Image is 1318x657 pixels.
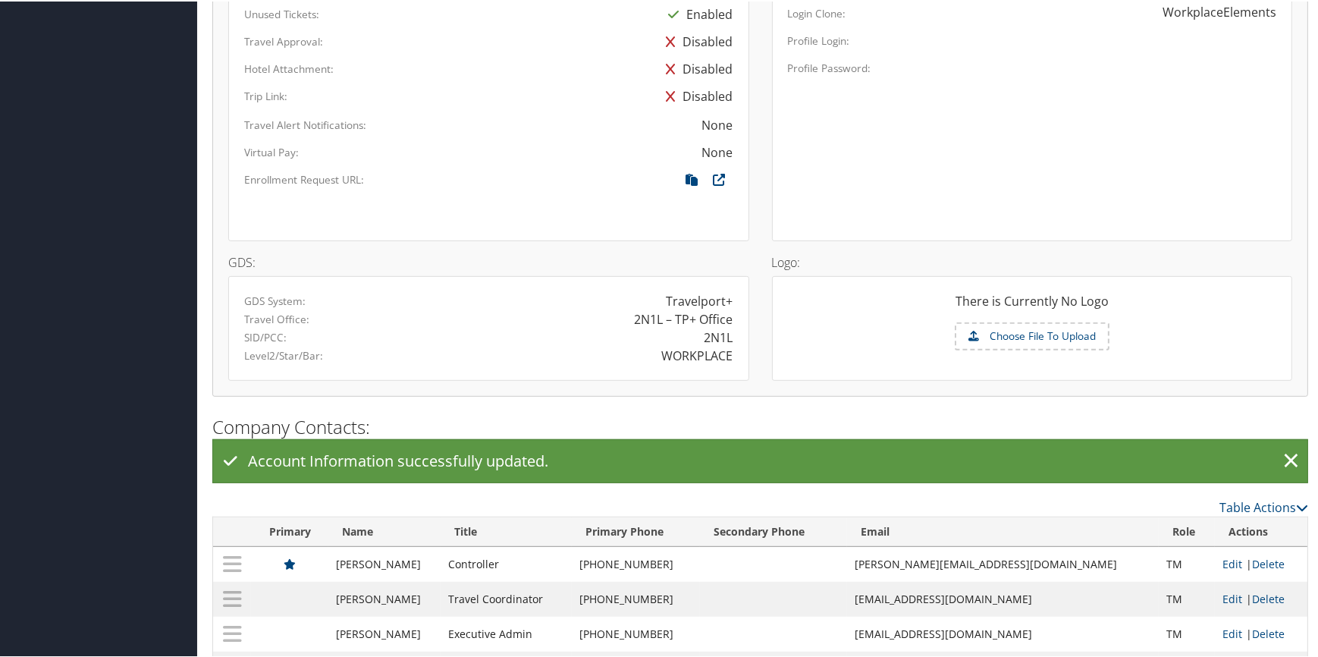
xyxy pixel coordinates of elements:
label: Unused Tickets: [244,5,319,20]
td: [EMAIL_ADDRESS][DOMAIN_NAME] [847,615,1158,650]
label: Profile Login: [788,32,850,47]
div: Disabled [659,81,733,108]
th: Role [1159,516,1215,545]
td: Executive Admin [441,615,572,650]
td: Travel Coordinator [441,580,572,615]
div: None [702,142,733,160]
td: | [1215,580,1307,615]
h2: Company Contacts: [212,413,1308,483]
td: TM [1159,545,1215,580]
a: Delete [1252,555,1285,570]
td: | [1215,545,1307,580]
th: Secondary Phone [700,516,847,545]
label: SID/PCC: [244,328,287,344]
a: Delete [1252,590,1285,605]
a: Edit [1222,555,1242,570]
th: Title [441,516,572,545]
th: Name [328,516,441,545]
td: [EMAIL_ADDRESS][DOMAIN_NAME] [847,580,1158,615]
label: Choose File To Upload [956,322,1108,348]
td: TM [1159,615,1215,650]
div: Travelport+ [667,291,733,309]
a: Table Actions [1219,498,1308,514]
label: Trip Link: [244,87,287,102]
div: Disabled [659,27,733,54]
td: TM [1159,580,1215,615]
th: Primary Phone [572,516,700,545]
td: [PERSON_NAME][EMAIL_ADDRESS][DOMAIN_NAME] [847,545,1158,580]
td: [PHONE_NUMBER] [572,545,700,580]
a: Edit [1222,625,1242,640]
label: Travel Alert Notifications: [244,116,366,131]
td: [PHONE_NUMBER] [572,580,700,615]
div: Disabled [659,54,733,81]
div: 2N1L – TP+ Office [635,309,733,327]
div: 2N1L [705,327,733,345]
th: Primary [251,516,328,545]
a: Edit [1222,590,1242,605]
th: Email [847,516,1158,545]
label: Profile Password: [788,59,871,74]
td: [PERSON_NAME] [328,615,441,650]
label: Hotel Attachment: [244,60,334,75]
td: [PHONE_NUMBER] [572,615,700,650]
label: GDS System: [244,292,306,307]
label: Travel Office: [244,310,309,325]
label: Travel Approval: [244,33,323,48]
div: WORKPLACE [662,345,733,363]
div: There is Currently No Logo [788,291,1277,321]
a: × [1278,445,1304,475]
h4: GDS: [228,255,749,267]
td: [PERSON_NAME] [328,545,441,580]
td: [PERSON_NAME] [328,580,441,615]
td: | [1215,615,1307,650]
label: Virtual Pay: [244,143,299,159]
label: Enrollment Request URL: [244,171,364,186]
div: WorkplaceElements [1163,2,1276,20]
td: Controller [441,545,572,580]
a: Delete [1252,625,1285,640]
th: Actions [1215,516,1307,545]
div: None [702,115,733,133]
label: Login Clone: [788,5,846,20]
label: Level2/Star/Bar: [244,347,323,362]
h4: Logo: [772,255,1293,267]
div: Account Information successfully updated. [212,438,1308,482]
